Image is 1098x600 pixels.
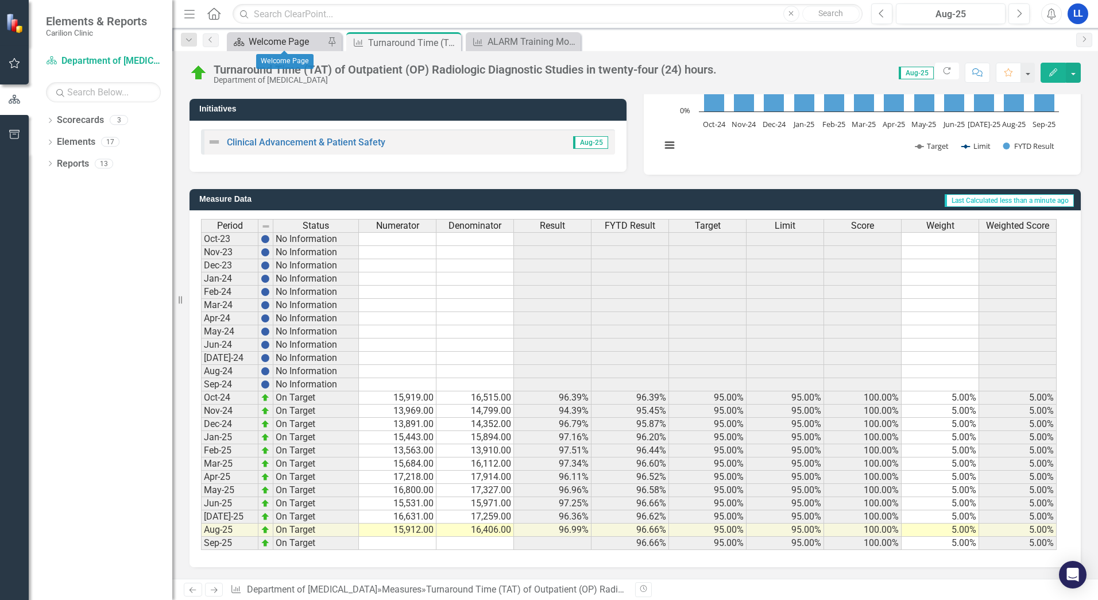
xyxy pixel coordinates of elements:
img: zOikAAAAAElFTkSuQmCC [261,420,270,429]
td: No Information [273,365,359,378]
td: 95.00% [669,510,747,524]
td: On Target [273,524,359,537]
text: Dec-24 [763,119,786,129]
td: On Target [273,405,359,418]
img: On Target [190,64,208,82]
a: Elements [57,136,95,149]
td: 100.00% [824,524,902,537]
td: 100.00% [824,537,902,550]
td: On Target [273,431,359,444]
img: BgCOk07PiH71IgAAAABJRU5ErkJggg== [261,248,270,257]
td: 100.00% [824,431,902,444]
td: No Information [273,312,359,325]
td: 5.00% [979,405,1057,418]
div: Open Intercom Messenger [1059,561,1087,589]
td: 96.66% [591,524,669,537]
td: 96.79% [514,418,591,431]
td: 97.25% [514,497,591,510]
td: Mar-25 [201,457,258,471]
img: zOikAAAAAElFTkSuQmCC [261,486,270,495]
button: Search [802,6,860,22]
td: May-25 [201,484,258,497]
td: 96.96% [514,484,591,497]
td: 5.00% [979,457,1057,471]
td: 5.00% [902,444,979,457]
h3: Measure Data [199,195,450,203]
td: [DATE]-24 [201,352,258,365]
img: zOikAAAAAElFTkSuQmCC [261,406,270,416]
td: 15,912.00 [359,524,436,537]
td: 100.00% [824,418,902,431]
div: Department of [MEDICAL_DATA] [214,76,717,84]
span: Denominator [449,221,501,231]
td: 96.62% [591,510,669,524]
span: Aug-25 [899,67,934,79]
td: 95.00% [747,457,824,471]
td: 17,914.00 [436,471,514,484]
td: 13,891.00 [359,418,436,431]
div: » » [230,583,627,597]
td: 5.00% [902,484,979,497]
img: BgCOk07PiH71IgAAAABJRU5ErkJggg== [261,327,270,336]
td: 95.00% [669,391,747,405]
span: Period [217,221,243,231]
td: 100.00% [824,457,902,471]
td: 95.00% [747,497,824,510]
td: 95.45% [591,405,669,418]
td: 100.00% [824,497,902,510]
img: zOikAAAAAElFTkSuQmCC [261,499,270,508]
a: Scorecards [57,114,104,127]
td: 96.66% [591,537,669,550]
td: Nov-24 [201,405,258,418]
span: Limit [775,221,795,231]
div: Turnaround Time (TAT) of Outpatient (OP) Radiologic Diagnostic Studies in twenty-four (24) hours. [214,63,717,76]
td: 14,352.00 [436,418,514,431]
td: Apr-24 [201,312,258,325]
td: On Target [273,497,359,510]
td: 100.00% [824,484,902,497]
td: On Target [273,391,359,405]
td: On Target [273,484,359,497]
td: 100.00% [824,391,902,405]
text: Sep-25 [1033,119,1056,129]
td: Jan-25 [201,431,258,444]
img: zOikAAAAAElFTkSuQmCC [261,472,270,482]
span: Elements & Reports [46,14,147,28]
text: Mar-25 [852,119,876,129]
img: BgCOk07PiH71IgAAAABJRU5ErkJggg== [261,353,270,363]
td: 95.00% [747,524,824,537]
img: BgCOk07PiH71IgAAAABJRU5ErkJggg== [261,340,270,349]
td: 95.00% [747,484,824,497]
img: zOikAAAAAElFTkSuQmCC [261,539,270,548]
td: 95.87% [591,418,669,431]
td: 5.00% [979,418,1057,431]
td: 95.00% [747,537,824,550]
td: 95.00% [747,391,824,405]
td: Dec-23 [201,259,258,272]
td: 97.51% [514,444,591,457]
td: Jun-24 [201,339,258,352]
td: Sep-25 [201,537,258,550]
td: No Information [273,325,359,339]
td: 5.00% [979,537,1057,550]
td: 15,531.00 [359,497,436,510]
td: 95.00% [669,524,747,537]
td: Nov-23 [201,246,258,259]
td: 13,969.00 [359,405,436,418]
td: 16,112.00 [436,457,514,471]
td: On Target [273,418,359,431]
text: Apr-25 [883,119,905,129]
td: 16,800.00 [359,484,436,497]
text: May-25 [911,119,936,129]
td: Oct-23 [201,232,258,246]
td: 17,218.00 [359,471,436,484]
td: 5.00% [979,484,1057,497]
td: Aug-24 [201,365,258,378]
td: Apr-25 [201,471,258,484]
td: [DATE]-25 [201,510,258,524]
a: Department of [MEDICAL_DATA] [247,584,377,595]
td: 5.00% [979,524,1057,537]
div: 13 [95,159,113,168]
td: 96.99% [514,524,591,537]
img: BgCOk07PiH71IgAAAABJRU5ErkJggg== [261,234,270,244]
